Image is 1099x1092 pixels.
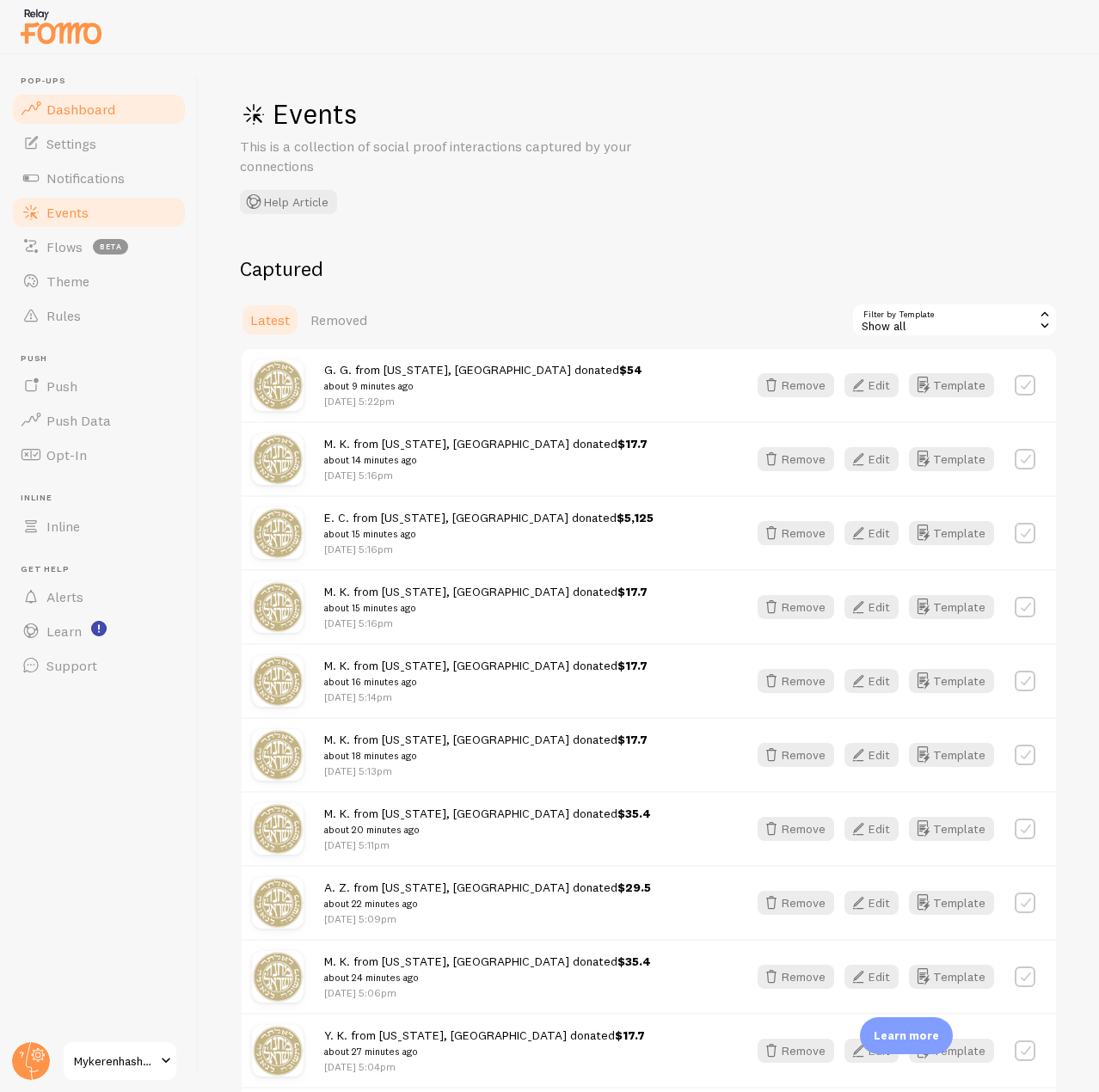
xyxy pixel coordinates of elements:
strong: $54 [619,362,642,377]
a: Settings [10,126,187,161]
span: Inline [21,493,187,504]
span: Mykerenhashana [74,1051,156,1071]
a: Push Data [10,403,187,438]
span: Opt-In [46,446,87,463]
strong: $17.7 [617,436,648,451]
h2: Captured [240,255,1058,282]
strong: $17.7 [617,584,648,599]
button: Edit [844,965,899,989]
button: Remove [758,891,834,915]
p: This is a collection of social proof interactions captured by your connections [240,137,653,176]
button: Template [909,373,994,397]
span: Learn [46,623,82,640]
button: Edit [844,669,899,693]
small: about 16 minutes ago [324,674,648,690]
small: about 9 minutes ago [324,378,642,394]
a: Edit [844,1039,909,1063]
p: [DATE] 5:14pm [324,690,648,704]
span: Support [46,657,97,674]
a: Edit [844,965,909,989]
a: Alerts [10,580,187,614]
button: Template [909,817,994,841]
p: [DATE] 5:16pm [324,468,648,482]
span: M. K. from [US_STATE], [GEOGRAPHIC_DATA] donated [324,954,651,985]
a: Latest [240,303,300,337]
img: PuCrg6i7RC1uKHrJl82Q [252,359,304,411]
span: Alerts [46,588,83,605]
button: Edit [844,373,899,397]
button: Edit [844,1039,899,1063]
strong: $35.4 [617,954,651,969]
span: M. K. from [US_STATE], [GEOGRAPHIC_DATA] donated [324,584,648,616]
button: Edit [844,595,899,619]
span: M. K. from [US_STATE], [GEOGRAPHIC_DATA] donated [324,436,648,468]
button: Remove [758,373,834,397]
a: Template [909,891,994,915]
button: Remove [758,743,834,767]
span: G. G. from [US_STATE], [GEOGRAPHIC_DATA] donated [324,362,642,394]
strong: $17.7 [617,732,648,747]
a: Dashboard [10,92,187,126]
img: PuCrg6i7RC1uKHrJl82Q [252,581,304,633]
span: A. Z. from [US_STATE], [GEOGRAPHIC_DATA] donated [324,880,651,911]
a: Support [10,648,187,683]
span: Events [46,204,89,221]
span: Get Help [21,564,187,575]
button: Help Article [240,190,337,214]
span: Push Data [46,412,111,429]
p: [DATE] 5:22pm [324,394,642,408]
a: Opt-In [10,438,187,472]
span: Pop-ups [21,76,187,87]
a: Edit [844,447,909,471]
button: Template [909,965,994,989]
img: fomo-relay-logo-orange.svg [18,4,104,48]
img: PuCrg6i7RC1uKHrJl82Q [252,507,304,559]
small: about 15 minutes ago [324,600,648,616]
p: [DATE] 5:13pm [324,764,648,778]
span: Push [21,353,187,365]
span: Removed [310,311,367,328]
span: beta [93,239,128,255]
a: Push [10,369,187,403]
small: about 14 minutes ago [324,452,648,468]
span: Dashboard [46,101,115,118]
p: [DATE] 5:06pm [324,985,651,1000]
p: [DATE] 5:09pm [324,911,651,926]
img: PuCrg6i7RC1uKHrJl82Q [252,655,304,707]
small: about 15 minutes ago [324,526,654,542]
button: Edit [844,521,899,545]
a: Flows beta [10,230,187,264]
button: Edit [844,891,899,915]
p: [DATE] 5:11pm [324,837,651,852]
img: PuCrg6i7RC1uKHrJl82Q [252,877,304,929]
button: Template [909,743,994,767]
img: PuCrg6i7RC1uKHrJl82Q [252,433,304,485]
strong: $29.5 [617,880,651,895]
button: Template [909,595,994,619]
span: Theme [46,273,89,290]
a: Notifications [10,161,187,195]
span: M. K. from [US_STATE], [GEOGRAPHIC_DATA] donated [324,658,648,690]
a: Learn [10,614,187,648]
a: Edit [844,891,909,915]
a: Template [909,1039,994,1063]
button: Template [909,521,994,545]
button: Edit [844,817,899,841]
strong: $5,125 [617,510,654,525]
a: Inline [10,509,187,543]
a: Edit [844,817,909,841]
img: PuCrg6i7RC1uKHrJl82Q [252,1025,304,1077]
span: Inline [46,518,80,535]
button: Template [909,669,994,693]
img: PuCrg6i7RC1uKHrJl82Q [252,803,304,855]
button: Template [909,447,994,471]
a: Edit [844,595,909,619]
span: M. K. from [US_STATE], [GEOGRAPHIC_DATA] donated [324,732,648,764]
h1: Events [240,96,756,132]
small: about 24 minutes ago [324,970,651,985]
